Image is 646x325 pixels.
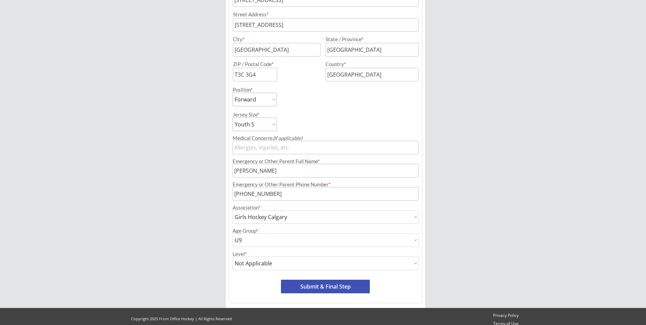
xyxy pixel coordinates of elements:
div: Age Group [233,228,419,233]
em: (if applicable) [273,135,302,141]
div: ZIP / Postal Code [233,62,319,67]
div: City [233,37,319,42]
div: Country [326,62,410,67]
div: Copyright 2025 Front Office Hockey | All Rights Reserved [125,316,238,321]
div: Medical Concerns [233,136,419,141]
div: Association [233,205,419,210]
input: Allergies, injuries, etc. [233,141,419,154]
div: State / Province [326,37,410,42]
div: Level [233,251,419,257]
button: Submit & Final Step [281,280,370,293]
div: Emergency or Other Parent Phone Number [233,182,419,187]
a: Privacy Policy [490,313,522,319]
div: Street Address [233,12,419,17]
div: Emergency or Other Parent Full Name [233,159,419,164]
div: Jersey Size [233,112,268,117]
div: Position [233,87,268,92]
